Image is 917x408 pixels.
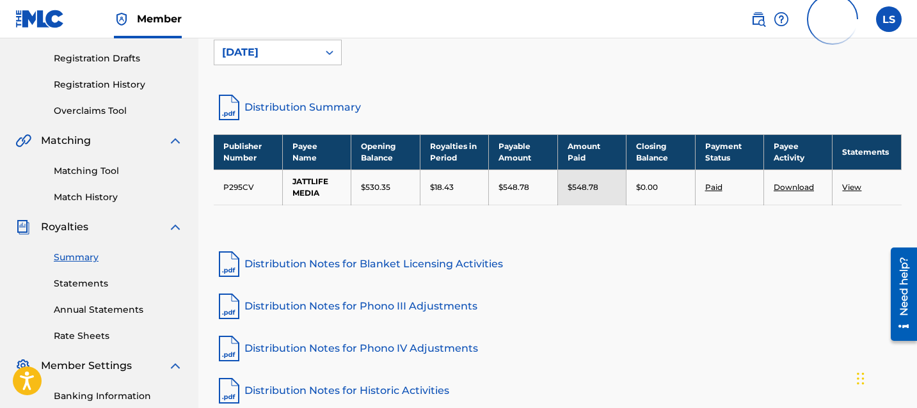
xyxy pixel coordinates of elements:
img: Top Rightsholder [114,12,129,27]
a: Registration History [54,78,183,91]
p: $0.00 [636,182,658,193]
th: Payee Activity [764,134,833,169]
a: Distribution Notes for Historic Activities [214,375,902,406]
iframe: Chat Widget [853,347,917,408]
img: Member Settings [15,358,31,373]
span: Member Settings [41,358,132,373]
img: MLC Logo [15,10,65,28]
a: Matching Tool [54,164,183,178]
a: Overclaims Tool [54,104,183,118]
a: Summary [54,251,183,264]
a: Distribution Notes for Phono IV Adjustments [214,333,902,364]
div: User Menu [876,6,902,32]
span: Matching [41,133,91,148]
a: Distribution Notes for Blanket Licensing Activities [214,249,902,279]
img: pdf [214,333,244,364]
a: Public Search [751,6,766,32]
a: Banking Information [54,389,183,403]
span: Member [137,12,182,26]
th: Amount Paid [557,134,626,169]
th: Payment Status [695,134,763,169]
a: Match History [54,191,183,204]
p: $530.35 [361,182,390,193]
a: Paid [705,182,722,192]
a: Download [774,182,814,192]
img: expand [168,358,183,373]
a: Distribution Summary [214,92,902,123]
img: pdf [214,249,244,279]
a: View [842,182,861,192]
th: Payable Amount [489,134,557,169]
a: Statements [54,277,183,290]
div: Help [774,6,789,32]
a: Registration Drafts [54,52,183,65]
span: Royalties [41,219,88,235]
th: Publisher Number [214,134,282,169]
img: pdf [214,375,244,406]
th: Opening Balance [351,134,420,169]
p: $548.78 [498,182,529,193]
img: help [774,12,789,27]
td: JATTLIFE MEDIA [282,169,351,205]
p: $548.78 [568,182,598,193]
img: Royalties [15,219,31,235]
th: Closing Balance [626,134,695,169]
th: Statements [833,134,902,169]
img: expand [168,219,183,235]
div: [DATE] [222,45,310,60]
img: search [751,12,766,27]
img: pdf [214,291,244,322]
th: Royalties in Period [420,134,488,169]
div: Drag [857,359,865,398]
a: Rate Sheets [54,329,183,343]
p: $18.43 [430,182,454,193]
a: Distribution Notes for Phono III Adjustments [214,291,902,322]
a: Annual Statements [54,303,183,317]
th: Payee Name [282,134,351,169]
img: expand [168,133,183,148]
td: P295CV [214,169,282,205]
img: distribution-summary-pdf [214,92,244,123]
iframe: Resource Center [881,242,917,347]
img: Matching [15,133,31,148]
